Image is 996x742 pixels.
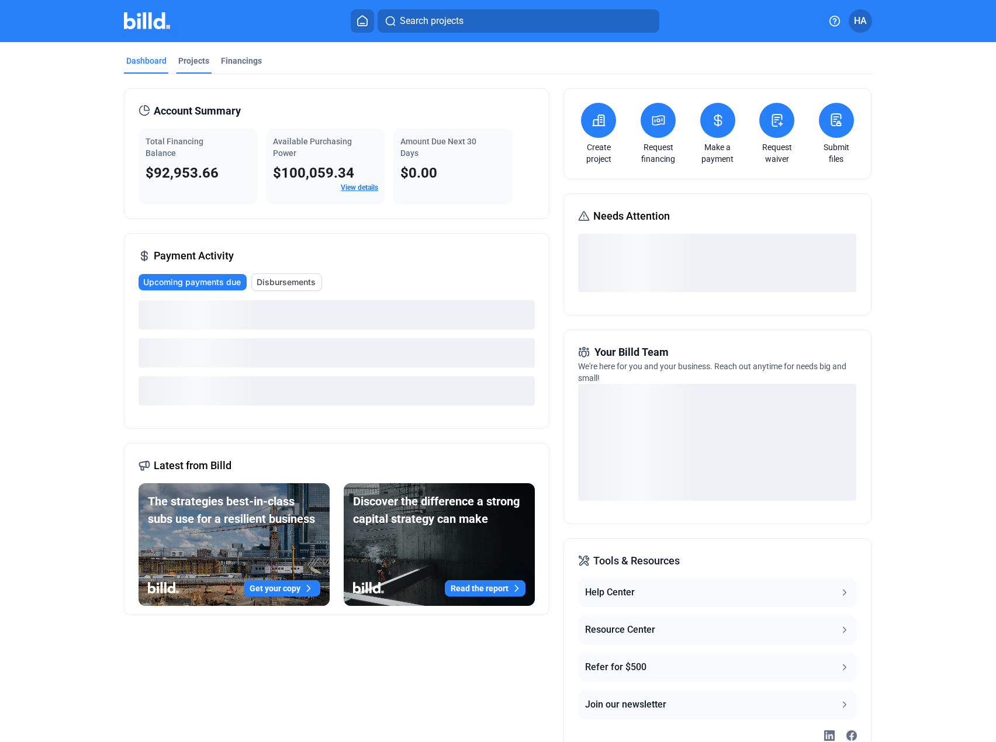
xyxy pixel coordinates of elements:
span: Available Purchasing Power [273,137,352,158]
span: Total Financing Balance [146,137,203,158]
div: The strategies best-in-class subs use for a resilient business [148,493,320,528]
span: Tools & Resources [593,553,680,569]
a: Create project [578,141,619,165]
span: Account Summary [154,103,241,119]
div: Financings [221,55,262,67]
span: Payment Activity [154,248,234,264]
span: Upcoming payments due [143,276,241,288]
div: loading [139,338,535,367]
span: $92,953.66 [146,165,219,181]
button: Disbursements [251,273,322,291]
div: loading [578,384,856,501]
div: loading [139,300,535,330]
div: Projects [178,55,209,67]
div: Refer for $500 [585,660,646,674]
span: HA [854,14,867,28]
div: Join our newsletter [585,698,666,712]
span: Search projects [400,14,464,28]
span: Your Billd Team [594,344,669,360]
div: loading [139,376,535,405]
span: Latest from Billd [154,457,231,474]
button: Refer for $500 [578,653,856,681]
button: Upcoming payments due [139,274,247,290]
button: Search projects [378,9,659,33]
span: $0.00 [400,165,437,181]
a: Request waiver [756,141,797,165]
span: $100,059.34 [273,165,354,181]
span: We're here for you and your business. Reach out anytime for needs big and small! [578,362,846,383]
button: Get your copy [244,580,320,597]
a: Make a payment [697,141,738,165]
span: Disbursements [257,276,316,288]
button: Read the report [445,580,525,597]
button: Resource Center [578,616,856,644]
div: Help Center [585,585,635,599]
button: Join our newsletter [578,691,856,719]
img: Billd Company Logo [124,12,170,29]
a: Request financing [638,141,679,165]
div: loading [578,234,856,292]
span: Needs Attention [593,208,670,224]
div: Dashboard [126,55,167,67]
span: Amount Due Next 30 Days [400,137,476,158]
button: Help Center [578,578,856,606]
button: HA [849,9,872,33]
a: View details [341,183,378,192]
div: Discover the difference a strong capital strategy can make [353,493,525,528]
a: Submit files [816,141,857,165]
div: Resource Center [585,623,655,637]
